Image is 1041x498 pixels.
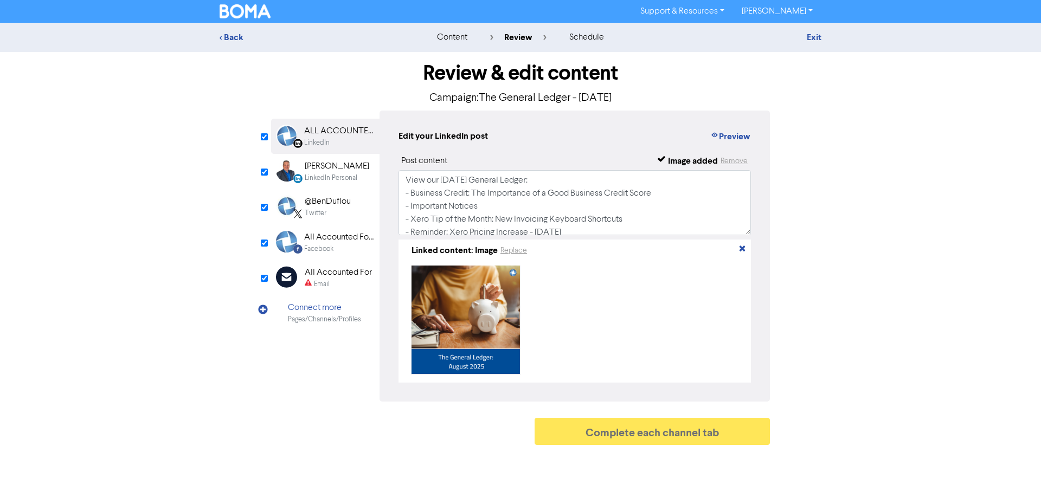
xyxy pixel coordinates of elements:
div: All Accounted For Limited [304,231,374,244]
img: Linkedin [276,125,297,146]
div: @BenDuflou [305,195,351,208]
textarea: View our [DATE] General Ledger: - Business Credit: The Importance of a Good Business Credit Score... [399,170,751,235]
div: Connect more [288,301,361,314]
div: All Accounted ForEmail [271,260,380,295]
div: Edit your LinkedIn post [399,130,488,144]
div: LinkedIn [304,138,330,148]
div: [PERSON_NAME] [305,160,369,173]
h1: Review & edit content [271,61,770,86]
div: Connect morePages/Channels/Profiles [271,295,380,331]
div: Facebook [304,244,333,254]
img: LinkedinPersonal [276,160,298,182]
button: Remove [720,154,748,167]
div: LinkedIn Personal [305,173,357,183]
div: Facebook All Accounted For LimitedFacebook [271,225,380,260]
div: Twitter@BenDuflouTwitter [271,189,380,224]
div: review [490,31,547,44]
div: Email [314,279,330,289]
a: Exit [807,32,821,43]
div: Linked content: Image [412,244,498,257]
div: content [437,31,467,44]
div: < Back [220,31,409,44]
div: Pages/Channels/Profiles [288,314,361,325]
img: image_1751942143765.png [412,266,520,374]
iframe: Chat Widget [987,446,1041,498]
img: BOMA Logo [220,4,271,18]
img: Facebook [276,231,297,253]
button: Preview [710,130,751,144]
a: Support & Resources [632,3,733,20]
button: Replace [500,244,528,257]
button: Complete each channel tab [535,418,770,445]
div: Linkedin ALL ACCOUNTED FOR LTDLinkedIn [271,119,380,154]
a: [PERSON_NAME] [733,3,821,20]
div: ALL ACCOUNTED FOR LTD [304,125,374,138]
div: All Accounted For [305,266,372,279]
div: schedule [569,31,604,44]
div: LinkedinPersonal [PERSON_NAME]LinkedIn Personal [271,154,380,189]
div: Image added [668,154,718,167]
div: Twitter [305,208,326,218]
p: Campaign: The General Ledger - [DATE] [271,90,770,106]
img: Twitter [276,195,298,217]
div: Post content [401,154,447,167]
